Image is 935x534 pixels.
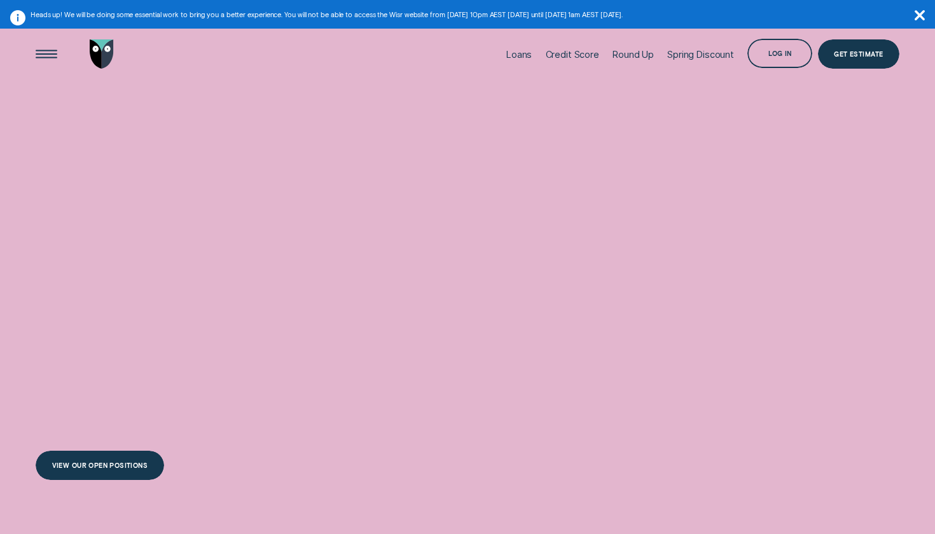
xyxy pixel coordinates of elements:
[87,22,116,86] a: Go to home page
[747,39,812,68] button: Log in
[667,49,734,60] div: Spring Discount
[36,167,317,303] h4: Be part of something bigger
[36,451,163,480] a: View our open positions
[613,22,654,86] a: Round Up
[613,49,654,60] div: Round Up
[32,39,61,69] button: Open Menu
[90,39,114,69] img: Wisr
[818,39,899,69] a: Get Estimate
[546,22,599,86] a: Credit Score
[546,49,599,60] div: Credit Score
[506,22,532,86] a: Loans
[667,22,734,86] a: Spring Discount
[506,49,532,60] div: Loans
